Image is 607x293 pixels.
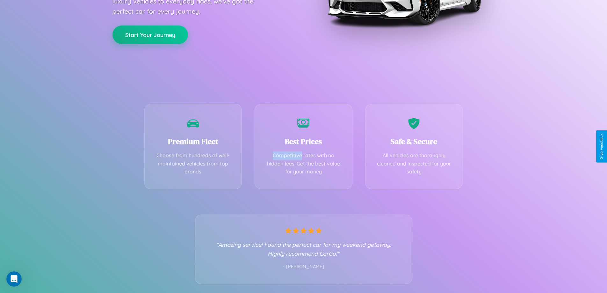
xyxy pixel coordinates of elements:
button: Start Your Journey [112,26,188,44]
p: "Amazing service! Found the perfect car for my weekend getaway. Highly recommend CarGo!" [208,240,399,258]
p: All vehicles are thoroughly cleaned and inspected for your safety [375,151,453,176]
div: Give Feedback [599,134,604,159]
iframe: Intercom live chat [6,271,22,287]
p: Choose from hundreds of well-maintained vehicles from top brands [154,151,232,176]
p: - [PERSON_NAME] [208,263,399,271]
p: Competitive rates with no hidden fees. Get the best value for your money [264,151,343,176]
h3: Premium Fleet [154,136,232,147]
h3: Best Prices [264,136,343,147]
h3: Safe & Secure [375,136,453,147]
